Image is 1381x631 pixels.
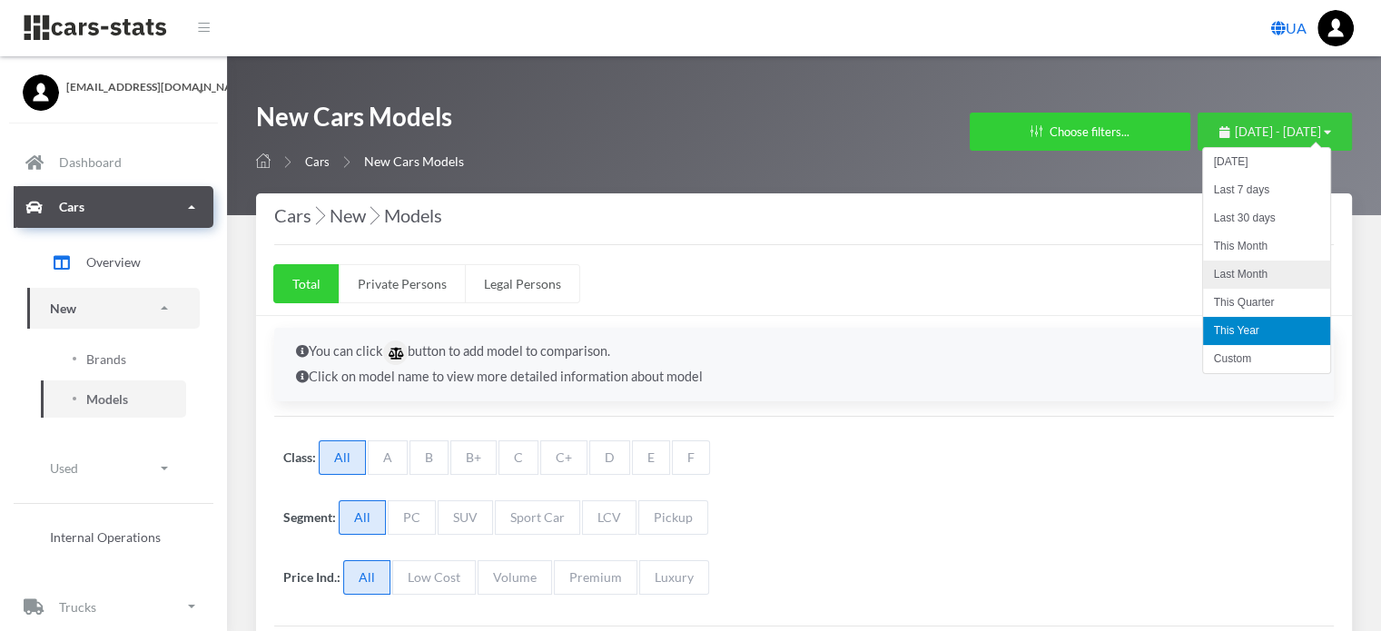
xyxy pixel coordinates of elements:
span: [DATE] - [DATE] [1235,124,1321,139]
span: C+ [540,440,587,475]
span: PC [388,500,436,535]
span: [EMAIL_ADDRESS][DOMAIN_NAME] [66,79,204,95]
li: This Month [1203,232,1330,261]
p: Trucks [59,596,96,618]
span: Overview [86,252,141,271]
a: Trucks [14,586,213,627]
p: Used [50,457,78,479]
span: Pickup [638,500,708,535]
li: Last 7 days [1203,176,1330,204]
span: LCV [582,500,636,535]
li: [DATE] [1203,148,1330,176]
a: New [27,288,200,329]
label: Segment: [283,508,336,527]
a: Cars [14,186,213,228]
a: Brands [41,340,186,378]
a: UA [1264,10,1314,46]
span: New Cars Models [364,153,464,169]
label: Price Ind.: [283,567,340,587]
span: Brands [86,350,126,369]
h4: Cars New Models [274,201,1334,230]
span: B+ [450,440,497,475]
a: Used [27,448,200,488]
a: Cars [305,154,330,169]
span: C [498,440,538,475]
img: navbar brand [23,14,168,42]
div: You can click button to add model to comparison. Click on model name to view more detailed inform... [274,328,1334,401]
a: Dashboard [14,142,213,183]
p: Dashboard [59,151,122,173]
h1: New Cars Models [256,100,464,143]
button: Choose filters... [970,113,1190,151]
span: Models [86,389,128,409]
li: This Quarter [1203,289,1330,317]
span: A [368,440,408,475]
a: Total [273,264,340,303]
label: Class: [283,448,316,467]
span: All [319,440,366,475]
a: Private Persons [339,264,466,303]
li: Custom [1203,345,1330,373]
span: Low Cost [392,560,476,595]
p: New [50,297,76,320]
p: Cars [59,195,84,218]
span: Sport Car [495,500,580,535]
span: B [409,440,449,475]
a: Models [41,380,186,418]
span: D [589,440,630,475]
img: ... [1317,10,1354,46]
li: Last Month [1203,261,1330,289]
span: All [339,500,386,535]
span: Luxury [639,560,709,595]
a: Overview [27,240,200,285]
span: Internal Operations [50,527,161,547]
button: [DATE] - [DATE] [1198,113,1352,151]
li: This Year [1203,317,1330,345]
span: Volume [478,560,552,595]
span: SUV [438,500,493,535]
a: [EMAIL_ADDRESS][DOMAIN_NAME] [23,74,204,95]
a: Internal Operations [27,518,200,556]
span: All [343,560,390,595]
span: F [672,440,710,475]
li: Last 30 days [1203,204,1330,232]
span: Premium [554,560,637,595]
span: E [632,440,670,475]
a: Legal Persons [465,264,580,303]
